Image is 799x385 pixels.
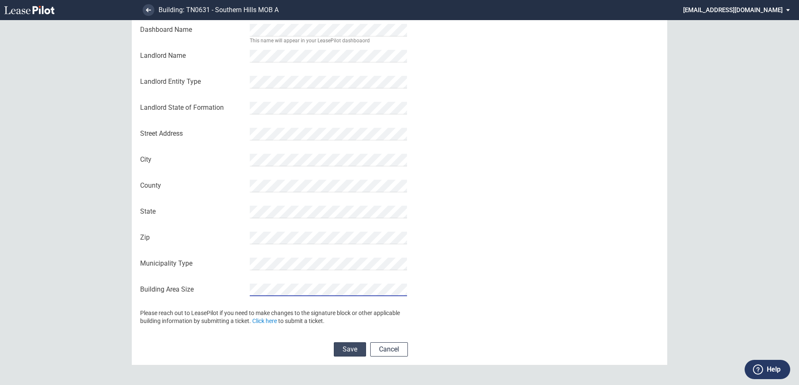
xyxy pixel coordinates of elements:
[140,103,245,112] span: Landlord State of Formation
[250,232,407,244] input: Zip
[370,342,408,357] button: Cancel
[250,76,407,88] input: Landlord Entity Type
[140,310,400,325] span: Please reach out to LeasePilot if you need to make changes to the signature block or other applic...
[250,258,407,270] input: Municipality Type
[140,77,245,86] span: Landlord Entity Type
[767,364,781,375] label: Help
[250,206,407,218] input: State
[140,285,245,294] span: Building Area Size
[250,180,407,192] input: County
[250,50,407,62] input: Landlord Name
[334,342,366,357] button: Save
[140,155,245,164] span: City
[140,51,245,60] span: Landlord Name
[140,181,245,190] span: County
[250,102,407,114] input: Landlord State of Formation
[140,25,245,34] span: Dashboard Name
[250,284,407,296] input: Building Office Area
[745,360,790,379] button: Help
[140,233,245,242] span: Zip
[252,318,277,324] a: Click here
[140,207,245,216] span: State
[140,129,245,138] span: Street Address
[250,128,407,140] input: Street Address
[278,318,325,324] span: to submit a ticket.
[250,38,370,44] div: This name will appear in your LeasePilot dashboaord
[250,24,407,36] input: Name
[140,259,245,268] span: Municipality Type
[250,154,407,166] input: City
